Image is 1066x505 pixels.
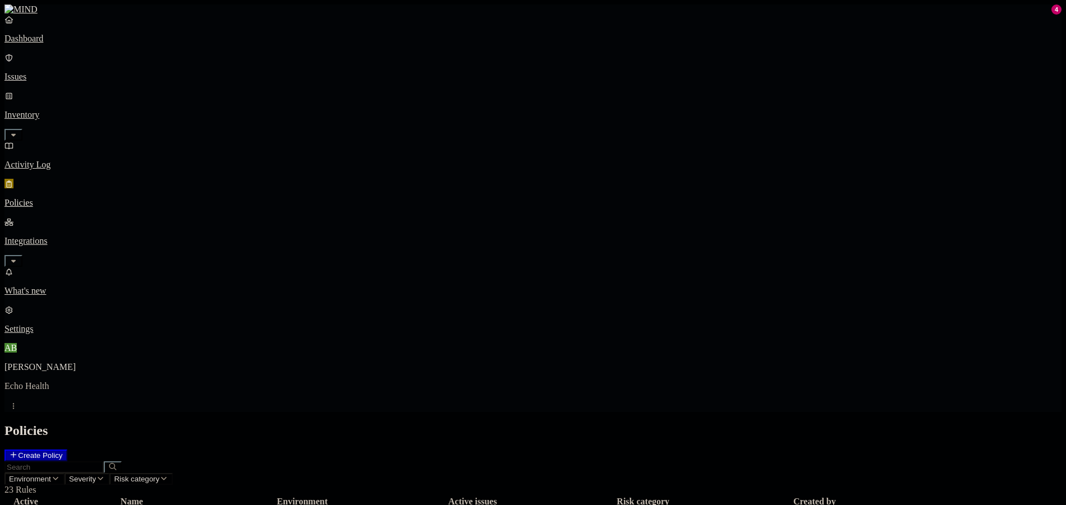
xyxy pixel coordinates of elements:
[4,179,1062,208] a: Policies
[4,34,1062,44] p: Dashboard
[4,4,1062,15] a: MIND
[4,110,1062,120] p: Inventory
[4,15,1062,44] a: Dashboard
[4,423,1062,438] h2: Policies
[1051,4,1062,15] div: 4
[4,141,1062,170] a: Activity Log
[4,4,38,15] img: MIND
[4,461,104,473] input: Search
[9,475,51,483] span: Environment
[4,236,1062,246] p: Integrations
[4,267,1062,296] a: What's new
[4,160,1062,170] p: Activity Log
[4,343,17,353] span: AB
[69,475,96,483] span: Severity
[4,91,1062,139] a: Inventory
[4,72,1062,82] p: Issues
[4,305,1062,334] a: Settings
[4,217,1062,265] a: Integrations
[114,475,159,483] span: Risk category
[4,362,1062,372] p: [PERSON_NAME]
[4,324,1062,334] p: Settings
[4,485,36,494] span: 23 Rules
[4,381,1062,391] p: Echo Health
[4,450,67,461] button: Create Policy
[4,53,1062,82] a: Issues
[4,286,1062,296] p: What's new
[4,198,1062,208] p: Policies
